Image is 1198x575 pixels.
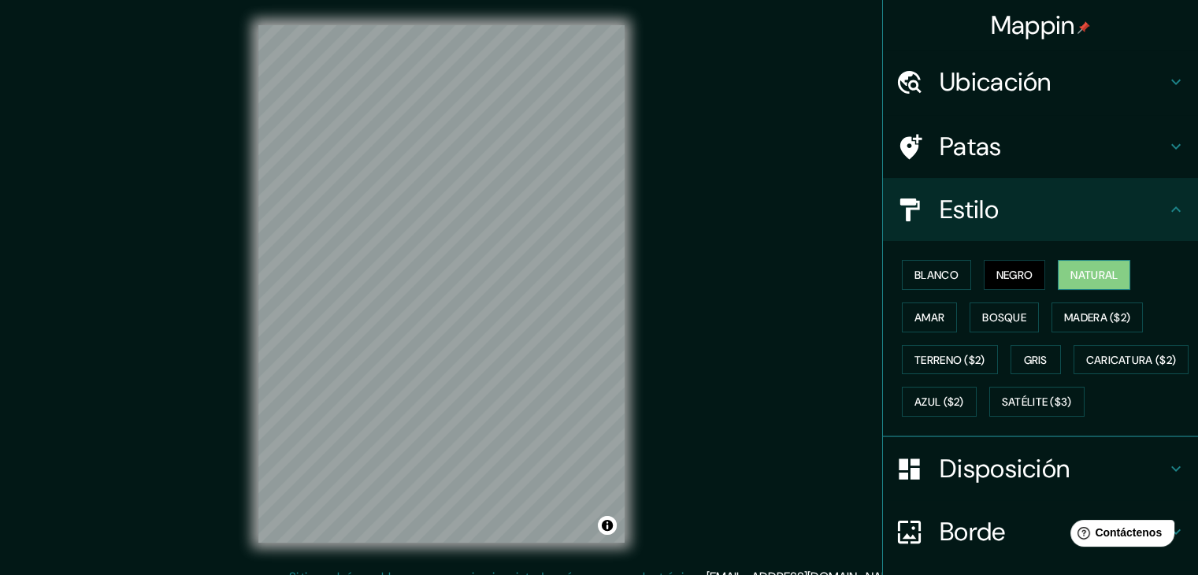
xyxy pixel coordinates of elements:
button: Satélite ($3) [989,387,1085,417]
font: Estilo [940,193,999,226]
font: Bosque [982,310,1026,325]
font: Negro [996,268,1033,282]
font: Natural [1070,268,1118,282]
button: Bosque [970,302,1039,332]
button: Azul ($2) [902,387,977,417]
font: Mappin [991,9,1075,42]
button: Negro [984,260,1046,290]
button: Terreno ($2) [902,345,998,375]
font: Caricatura ($2) [1086,353,1177,367]
button: Activar o desactivar atribución [598,516,617,535]
button: Natural [1058,260,1130,290]
font: Blanco [914,268,959,282]
font: Azul ($2) [914,395,964,410]
font: Disposición [940,452,1070,485]
font: Satélite ($3) [1002,395,1072,410]
iframe: Lanzador de widgets de ayuda [1058,514,1181,558]
font: Madera ($2) [1064,310,1130,325]
div: Ubicación [883,50,1198,113]
font: Gris [1024,353,1048,367]
font: Amar [914,310,944,325]
button: Amar [902,302,957,332]
button: Gris [1011,345,1061,375]
div: Patas [883,115,1198,178]
div: Estilo [883,178,1198,241]
div: Disposición [883,437,1198,500]
img: pin-icon.png [1077,21,1090,34]
canvas: Mapa [258,25,625,543]
button: Madera ($2) [1051,302,1143,332]
div: Borde [883,500,1198,563]
button: Blanco [902,260,971,290]
button: Caricatura ($2) [1074,345,1189,375]
font: Ubicación [940,65,1051,98]
font: Patas [940,130,1002,163]
font: Borde [940,515,1006,548]
font: Terreno ($2) [914,353,985,367]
